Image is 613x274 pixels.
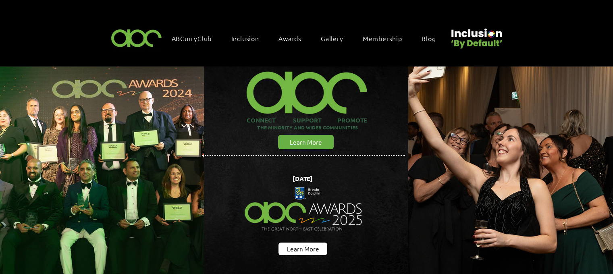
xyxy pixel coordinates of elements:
[109,26,164,50] img: ABC-Logo-Blank-Background-01-01-2.png
[242,61,371,116] img: ABC-Logo-Blank-Background-01-01-2_edited.png
[278,243,327,255] a: Learn More
[257,124,358,131] span: THE MINORITY AND WIDER COMMUNITIES
[422,34,436,43] span: Blog
[274,30,314,47] div: Awards
[290,138,322,146] span: Learn More
[172,34,212,43] span: ABCurryClub
[293,174,313,183] span: [DATE]
[363,34,402,43] span: Membership
[418,30,448,47] a: Blog
[247,116,367,124] span: CONNECT SUPPORT PROMOTE
[231,34,259,43] span: Inclusion
[168,30,224,47] a: ABCurryClub
[359,30,414,47] a: Membership
[321,34,343,43] span: Gallery
[237,172,370,247] img: Northern Insights Double Pager Apr 2025.png
[168,30,448,47] nav: Site
[287,245,319,253] span: Learn More
[448,22,504,50] img: Untitled design (22).png
[317,30,355,47] a: Gallery
[278,34,301,43] span: Awards
[227,30,271,47] div: Inclusion
[278,135,334,149] a: Learn More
